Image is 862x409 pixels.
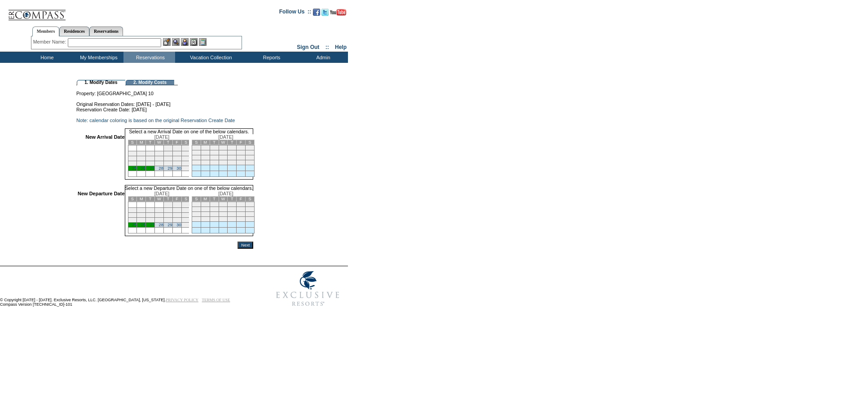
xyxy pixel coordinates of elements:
[201,160,210,165] td: 23
[210,155,219,160] td: 17
[228,140,237,145] td: T
[137,208,146,213] td: 5
[181,161,190,166] td: 24
[172,161,181,166] td: 23
[201,155,210,160] td: 16
[190,38,198,46] img: Reservations
[192,197,201,202] td: S
[192,140,201,145] td: S
[246,140,255,145] td: S
[181,140,190,145] td: S
[176,166,181,171] a: 30
[167,166,172,171] a: 29
[146,218,155,223] td: 20
[8,2,66,21] img: Compass Home
[181,208,190,213] td: 10
[181,197,190,202] td: S
[219,150,228,155] td: 11
[228,207,237,212] td: 12
[181,202,190,208] td: 3
[237,212,246,217] td: 20
[219,145,228,150] td: 4
[163,213,172,218] td: 15
[279,8,311,18] td: Follow Us ::
[141,223,145,227] a: 26
[155,208,164,213] td: 7
[172,38,180,46] img: View
[154,134,170,140] span: [DATE]
[125,185,254,191] td: Select a new Departure Date on one of the below calendars.
[159,166,163,171] a: 28
[126,80,174,85] td: 2. Modify Costs
[137,156,146,161] td: 12
[210,160,219,165] td: 24
[33,38,68,46] div: Member Name:
[125,128,254,134] td: Select a new Arrival Date on one of the below calendars.
[192,160,201,165] td: 22
[77,80,125,85] td: 1. Modify Dates
[237,140,246,145] td: F
[172,156,181,161] td: 16
[228,217,237,222] td: 26
[155,218,164,223] td: 21
[155,213,164,218] td: 14
[181,223,190,228] td: 31
[219,197,228,202] td: W
[163,202,172,208] td: 1
[146,161,155,166] td: 20
[181,38,189,46] img: Impersonate
[128,197,137,202] td: S
[159,223,163,227] a: 28
[228,197,237,202] td: T
[172,151,181,156] td: 9
[210,140,219,145] td: T
[237,145,246,150] td: 6
[89,26,123,36] a: Reservations
[202,298,230,302] a: TERMS OF USE
[76,96,253,107] td: Original Reservation Dates: [DATE] - [DATE]
[296,52,348,63] td: Admin
[228,212,237,217] td: 19
[78,191,125,236] td: New Departure Date
[237,242,253,249] input: Next
[192,145,201,150] td: 1
[246,217,255,222] td: 28
[330,9,346,16] img: Subscribe to our YouTube Channel
[201,212,210,217] td: 16
[237,155,246,160] td: 20
[210,207,219,212] td: 10
[20,52,72,63] td: Home
[181,213,190,218] td: 17
[137,197,146,202] td: M
[176,223,181,227] a: 30
[335,44,347,50] a: Help
[201,145,210,150] td: 2
[201,207,210,212] td: 9
[237,217,246,222] td: 27
[163,145,172,151] td: 1
[297,44,319,50] a: Sign Out
[181,218,190,223] td: 24
[218,134,233,140] span: [DATE]
[128,161,137,166] td: 18
[167,223,172,227] a: 29
[155,140,164,145] td: W
[72,52,123,63] td: My Memberships
[181,145,190,151] td: 3
[154,191,170,196] span: [DATE]
[146,197,155,202] td: T
[146,156,155,161] td: 13
[132,223,136,227] a: 25
[128,218,137,223] td: 18
[128,156,137,161] td: 11
[128,213,137,218] td: 11
[246,207,255,212] td: 14
[228,150,237,155] td: 12
[172,208,181,213] td: 9
[219,207,228,212] td: 11
[268,266,348,311] img: Exclusive Resorts
[163,161,172,166] td: 22
[201,202,210,207] td: 2
[210,217,219,222] td: 24
[210,145,219,150] td: 3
